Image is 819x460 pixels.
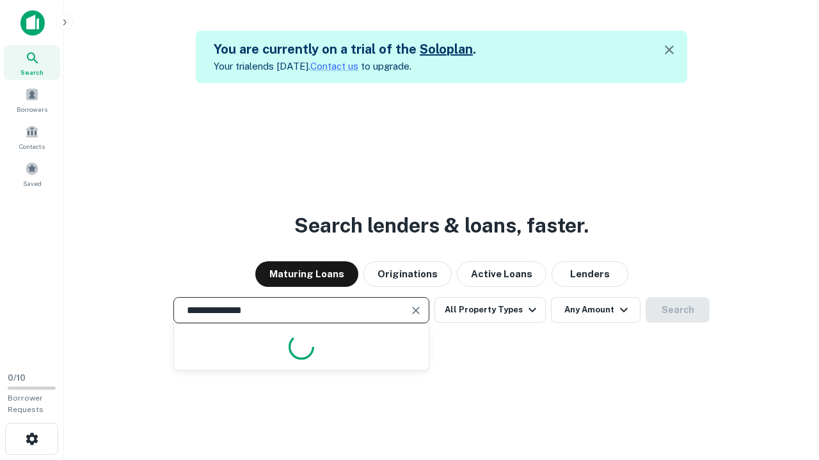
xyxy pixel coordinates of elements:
button: Maturing Loans [255,261,358,287]
h5: You are currently on a trial of the . [214,40,476,59]
button: Any Amount [551,297,640,323]
a: Saved [4,157,60,191]
button: All Property Types [434,297,546,323]
span: Search [20,67,44,77]
a: Contacts [4,119,60,154]
a: Borrowers [4,82,60,117]
span: Saved [23,178,42,188]
span: Borrowers [17,104,47,114]
a: Contact us [310,61,358,72]
h3: Search lenders & loans, faster. [294,210,589,241]
span: Borrower Requests [8,394,44,414]
a: Search [4,45,60,80]
iframe: Chat Widget [755,358,819,419]
a: Soloplan [420,42,473,57]
p: Your trial ends [DATE]. to upgrade. [214,59,476,74]
button: Originations [363,261,452,287]
span: 0 / 10 [8,373,26,383]
button: Lenders [552,261,628,287]
button: Active Loans [457,261,546,287]
img: capitalize-icon.png [20,10,45,36]
button: Clear [407,302,425,319]
span: Contacts [19,141,45,151]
